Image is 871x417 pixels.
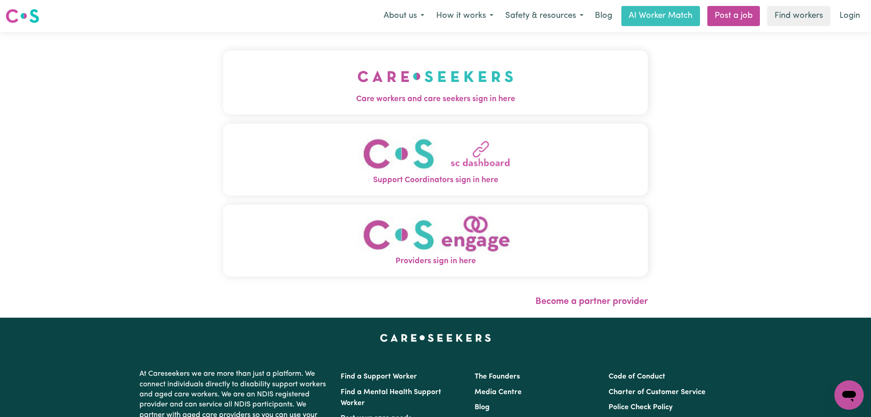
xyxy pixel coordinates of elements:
a: Become a partner provider [535,297,648,306]
a: Code of Conduct [609,373,665,380]
span: Care workers and care seekers sign in here [223,93,648,105]
a: Charter of Customer Service [609,389,705,396]
button: How it works [430,6,499,26]
a: Find workers [767,6,830,26]
iframe: Button to launch messaging window [834,380,864,410]
a: Police Check Policy [609,404,673,411]
button: Support Coordinators sign in here [223,124,648,195]
span: Providers sign in here [223,255,648,267]
a: AI Worker Match [621,6,700,26]
a: Media Centre [475,389,522,396]
a: Blog [475,404,490,411]
a: Login [834,6,866,26]
a: Careseekers logo [5,5,39,27]
a: Find a Mental Health Support Worker [341,389,441,407]
a: Find a Support Worker [341,373,417,380]
button: Safety & resources [499,6,589,26]
button: Providers sign in here [223,205,648,276]
a: Careseekers home page [380,334,491,341]
a: Blog [589,6,618,26]
a: Post a job [707,6,760,26]
button: Care workers and care seekers sign in here [223,50,648,114]
a: The Founders [475,373,520,380]
img: Careseekers logo [5,8,39,24]
button: About us [378,6,430,26]
span: Support Coordinators sign in here [223,174,648,186]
